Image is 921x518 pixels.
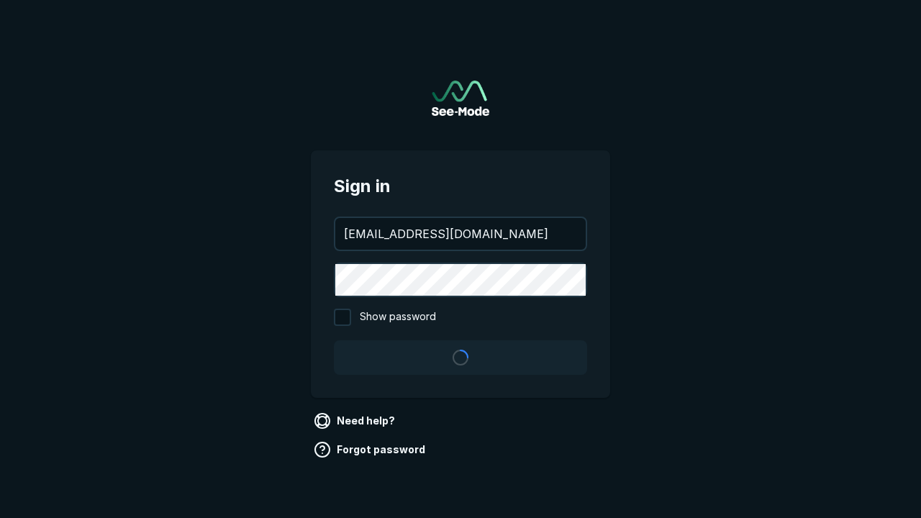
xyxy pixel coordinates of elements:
span: Sign in [334,173,587,199]
span: Show password [360,309,436,326]
img: See-Mode Logo [432,81,489,116]
a: Go to sign in [432,81,489,116]
a: Need help? [311,409,401,432]
a: Forgot password [311,438,431,461]
input: your@email.com [335,218,586,250]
